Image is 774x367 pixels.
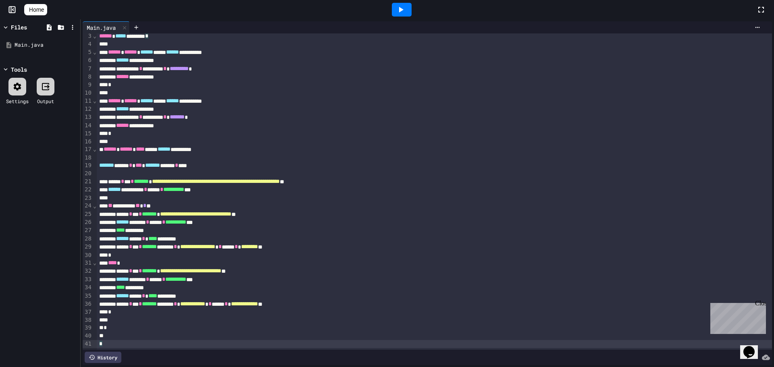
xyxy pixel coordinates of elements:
[93,203,97,209] span: Fold line
[83,89,93,97] div: 10
[83,210,93,218] div: 25
[83,186,93,194] div: 22
[93,259,97,266] span: Fold line
[83,21,130,33] div: Main.java
[83,308,93,316] div: 37
[83,56,93,64] div: 6
[11,65,27,74] div: Tools
[83,113,93,121] div: 13
[83,332,93,340] div: 40
[83,194,93,202] div: 23
[83,162,93,170] div: 19
[707,300,766,334] iframe: chat widget
[83,65,93,73] div: 7
[93,97,97,104] span: Fold line
[83,178,93,186] div: 21
[15,41,77,49] div: Main.java
[83,276,93,284] div: 33
[24,4,47,15] a: Home
[83,259,93,267] div: 31
[83,202,93,210] div: 24
[83,316,93,324] div: 38
[83,243,93,251] div: 29
[83,130,93,138] div: 15
[93,49,97,55] span: Fold line
[29,6,44,14] span: Home
[83,218,93,226] div: 26
[93,146,97,152] span: Fold line
[83,292,93,300] div: 35
[37,97,54,105] div: Output
[83,97,93,105] div: 11
[83,48,93,56] div: 5
[83,284,93,292] div: 34
[11,23,27,31] div: Files
[83,32,93,40] div: 3
[83,251,93,259] div: 30
[83,145,93,153] div: 17
[83,138,93,146] div: 16
[3,3,56,51] div: Chat with us now!Close
[6,97,29,105] div: Settings
[83,40,93,48] div: 4
[83,23,120,32] div: Main.java
[85,352,121,363] div: History
[740,335,766,359] iframe: chat widget
[83,235,93,243] div: 28
[83,170,93,178] div: 20
[93,33,97,39] span: Fold line
[83,267,93,275] div: 32
[83,226,93,234] div: 27
[83,300,93,308] div: 36
[83,324,93,332] div: 39
[83,105,93,113] div: 12
[83,81,93,89] div: 9
[83,340,93,348] div: 41
[83,73,93,81] div: 8
[83,154,93,162] div: 18
[83,122,93,130] div: 14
